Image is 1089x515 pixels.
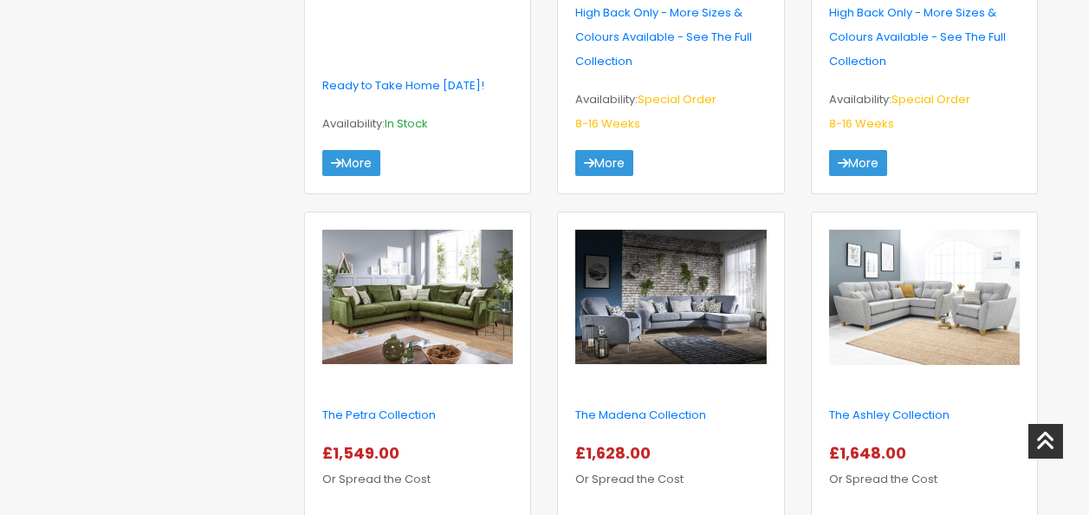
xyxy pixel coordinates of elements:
[322,150,380,176] a: More
[829,447,913,463] a: £1,648.00
[575,442,658,464] span: £1,628.00
[829,441,1020,492] p: Or Spread the Cost
[829,1,1020,74] p: High Back Only - More Sizes & Colours Available - See The Full Collection
[322,442,406,464] span: £1,549.00
[322,230,513,365] img: the-petra-collection
[575,150,633,176] a: More
[575,447,658,463] a: £1,628.00
[322,447,406,463] a: £1,549.00
[322,112,513,136] p: Availability:
[829,230,1020,365] img: the-ashley-collection
[575,88,766,136] p: Availability:
[829,407,950,423] a: The Ashley Collection
[829,150,887,176] a: More
[575,91,716,132] span: Special Order 8-16 Weeks
[385,115,428,132] span: In Stock
[829,88,1020,136] p: Availability:
[829,91,970,132] span: Special Order 8-16 Weeks
[575,230,766,365] img: the-madena-collection
[575,407,706,423] a: The Madena Collection
[322,441,513,492] p: Or Spread the Cost
[575,1,766,74] p: High Back Only - More Sizes & Colours Available - See The Full Collection
[575,441,766,492] p: Or Spread the Cost
[322,74,513,98] p: Ready to Take Home [DATE]!
[829,442,913,464] span: £1,648.00
[322,407,436,423] a: The Petra Collection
